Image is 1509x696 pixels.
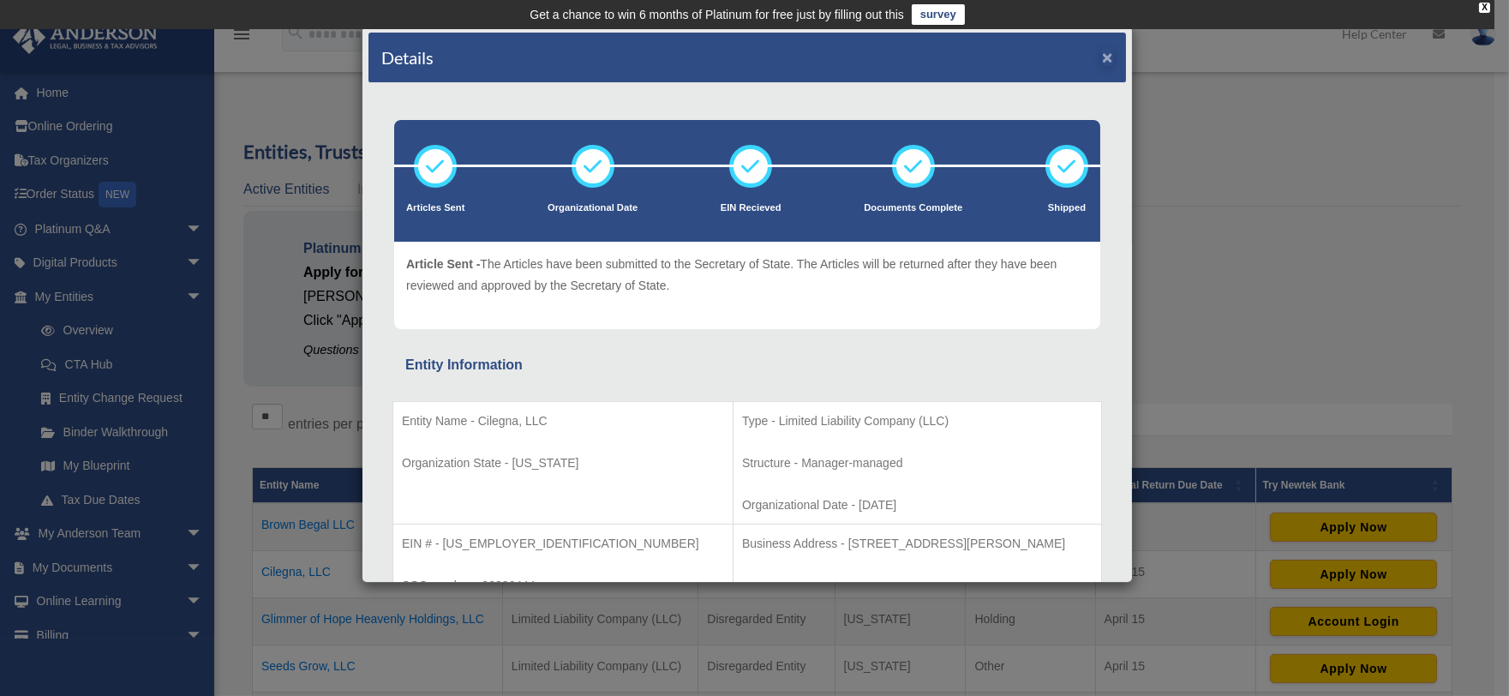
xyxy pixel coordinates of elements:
p: Entity Name - Cilegna, LLC [402,411,724,432]
span: Article Sent - [406,257,480,271]
p: The Articles have been submitted to the Secretary of State. The Articles will be returned after t... [406,254,1088,296]
p: Shipped [1045,200,1088,217]
p: Articles Sent [406,200,464,217]
p: Type - Limited Liability Company (LLC) [742,411,1093,432]
div: close [1479,3,1490,13]
a: survey [912,4,965,25]
p: Business Address - [STREET_ADDRESS][PERSON_NAME] [742,533,1093,555]
p: EIN Recieved [721,200,781,217]
p: EIN # - [US_EMPLOYER_IDENTIFICATION_NUMBER] [402,533,724,555]
div: Get a chance to win 6 months of Platinum for free just by filling out this [530,4,904,25]
button: × [1102,48,1113,66]
p: Documents Complete [864,200,962,217]
h4: Details [381,45,434,69]
div: Entity Information [405,353,1089,377]
p: Organizational Date - [DATE] [742,495,1093,516]
p: Organization State - [US_STATE] [402,453,724,474]
p: SOS number - 23836444 [402,575,724,597]
p: Organizational Date [548,200,638,217]
p: Structure - Manager-managed [742,453,1093,474]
